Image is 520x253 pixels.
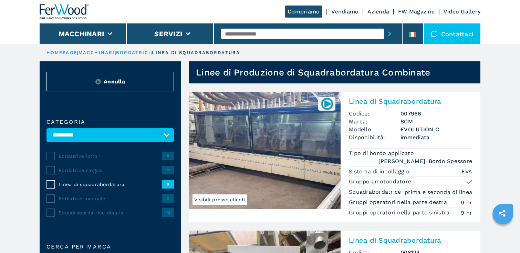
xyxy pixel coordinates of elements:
[285,6,322,18] a: Compriamo
[193,194,247,205] span: Visibili presso clienti
[493,205,511,222] a: sharethis
[46,244,174,250] label: Cerca per marca
[349,178,411,185] p: Gruppo arrotondatore
[349,150,416,157] p: Tipo di bordo applicato
[401,118,472,125] h3: SCM
[398,8,435,15] a: FW Magazine
[401,133,472,141] span: immediata
[162,208,174,216] span: 12
[349,199,449,206] p: Gruppi operatori nella parte destra
[152,50,240,56] p: linea di squadrabordatura
[349,168,411,175] p: Sistema di incollaggio
[59,195,162,202] span: Refilatore manuale
[349,118,401,125] span: Marca:
[349,209,451,216] p: Gruppi operatori nella parte sinistra
[189,92,341,209] img: Linea di Squadrabordatura SCM EVOLUTION C
[79,50,115,55] a: macchinari
[384,26,395,42] button: submit-button
[401,110,472,118] h3: 007966
[461,209,472,217] em: 9 nr
[401,125,472,133] h3: EVOLUTION C
[378,157,472,165] em: [PERSON_NAME], Bordo Spessore
[349,188,403,196] p: Squadrabordatrice
[59,153,162,160] span: Bordatrice lotto 1
[154,30,182,38] button: Servizi
[349,97,472,105] h2: Linea di Squadrabordatura
[189,92,480,222] a: Linea di Squadrabordatura SCM EVOLUTION CVisibili presso clienti007966Linea di SquadrabordaturaCo...
[461,199,472,206] em: 9 nr
[40,4,89,19] img: Ferwood
[349,236,472,244] h2: Linea di Squadrabordatura
[196,67,430,78] h1: Linee di Produzione di Squadrabordatura Combinate
[162,194,174,202] span: 2
[46,119,174,125] label: Categoria
[349,110,401,118] span: Codice:
[162,180,174,188] span: 9
[349,125,401,133] span: Modello:
[405,188,472,196] em: prima e seconda di linea
[349,133,401,141] span: Disponibilità:
[59,209,162,216] span: Squadrabordatrice doppia
[95,79,101,84] img: Reset
[104,78,125,85] span: Annulla
[320,97,334,110] img: 007966
[59,167,162,174] span: Bordatrice singola
[46,50,77,55] a: HOMEPAGE
[77,50,79,55] span: |
[46,72,174,91] button: ResetAnnulla
[331,8,358,15] a: Vendiamo
[115,50,116,55] span: |
[367,8,389,15] a: Azienda
[150,50,152,55] span: |
[59,181,162,188] span: Linea di squadrabordatura
[59,30,104,38] button: Macchinari
[431,30,438,37] img: Contattaci
[162,152,174,160] span: 8
[116,50,150,55] a: bordatrici
[162,166,174,174] span: 72
[461,168,472,175] em: EVA
[424,23,481,44] div: Contattaci
[491,222,515,248] iframe: Chat
[444,8,480,15] a: Video Gallery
